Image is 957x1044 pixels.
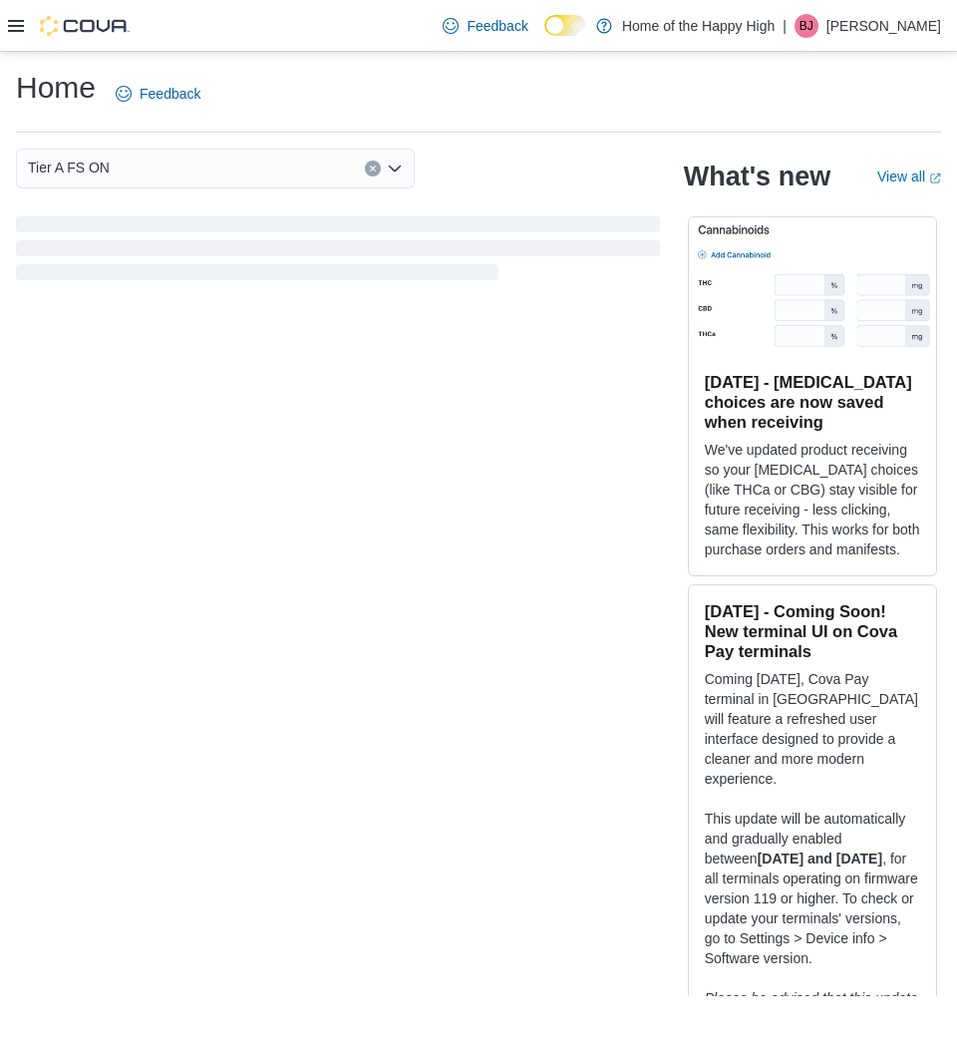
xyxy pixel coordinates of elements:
p: Coming [DATE], Cova Pay terminal in [GEOGRAPHIC_DATA] will feature a refreshed user interface des... [705,669,920,789]
span: Tier A FS ON [28,156,110,179]
strong: [DATE] and [DATE] [758,851,882,867]
svg: External link [929,173,941,184]
p: Home of the Happy High [622,14,775,38]
a: View allExternal link [877,169,941,184]
span: BJ [799,14,813,38]
p: [PERSON_NAME] [826,14,941,38]
input: Dark Mode [544,15,586,36]
h2: What's new [684,161,830,192]
span: Dark Mode [544,36,545,37]
p: | [783,14,787,38]
span: Feedback [140,84,200,104]
div: Brock Jekill [795,14,818,38]
p: We've updated product receiving so your [MEDICAL_DATA] choices (like THCa or CBG) stay visible fo... [705,440,920,559]
h1: Home [16,68,96,108]
h3: [DATE] - [MEDICAL_DATA] choices are now saved when receiving [705,372,920,432]
button: Open list of options [387,161,403,176]
span: Feedback [467,16,527,36]
p: This update will be automatically and gradually enabled between , for all terminals operating on ... [705,809,920,968]
a: Feedback [108,74,208,114]
span: Loading [16,220,660,284]
h3: [DATE] - Coming Soon! New terminal UI on Cova Pay terminals [705,601,920,661]
a: Feedback [435,6,535,46]
button: Clear input [365,161,381,176]
img: Cova [40,16,130,36]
